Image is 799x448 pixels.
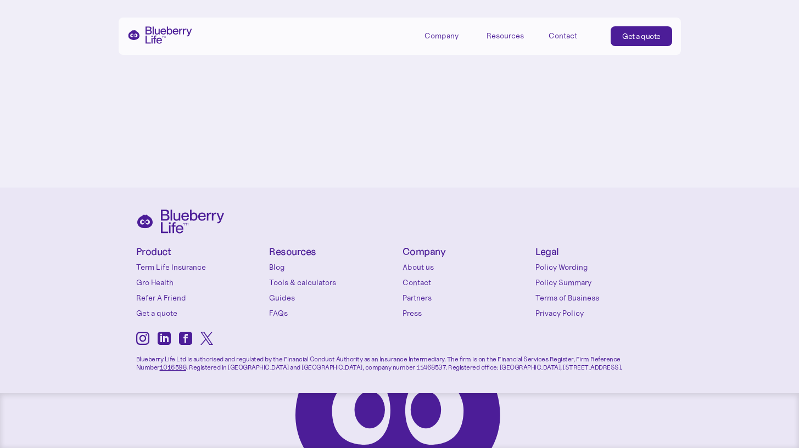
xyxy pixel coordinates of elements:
a: Press [403,308,530,319]
a: Contact [549,26,598,44]
a: FAQs [269,308,397,319]
a: 1016598 [160,363,187,371]
a: Gro Health [136,277,264,288]
a: Blog [269,262,397,273]
a: Term Life Insurance [136,262,264,273]
div: Company [424,31,459,41]
a: home [127,26,192,44]
a: About us [403,262,530,273]
div: Resources [487,26,536,44]
a: Get a quote [136,308,264,319]
h4: Resources [269,247,397,257]
p: Blueberry Life Ltd is authorised and regulated by the Financial Conduct Authority as an Insurance... [136,348,663,371]
a: Policy Wording [535,262,663,273]
div: Get a quote [622,31,661,42]
a: Guides [269,292,397,303]
h4: Product [136,247,264,257]
a: Policy Summary [535,277,663,288]
a: Terms of Business [535,292,663,303]
a: Partners [403,292,530,303]
a: Contact [403,277,530,288]
div: Contact [549,31,577,41]
a: Get a quote [611,26,672,46]
a: Tools & calculators [269,277,397,288]
a: Refer A Friend [136,292,264,303]
a: Privacy Policy [535,308,663,319]
div: Company [424,26,474,44]
h4: Company [403,247,530,257]
h4: Legal [535,247,663,257]
div: Resources [487,31,524,41]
